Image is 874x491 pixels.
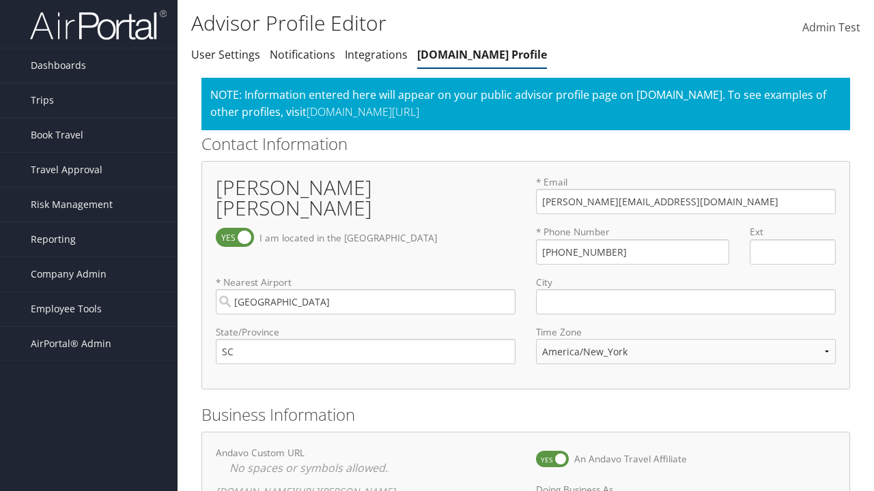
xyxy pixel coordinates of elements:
span: Reporting [31,222,76,256]
span: Book Travel [31,118,83,152]
input: jane.doe@andavovacations.com [536,189,836,214]
label: * Nearest Airport [216,276,516,289]
a: Admin Test [802,7,860,49]
label: * Email [536,175,836,189]
label: An Andavo Travel Affiliate [569,446,687,472]
label: Time Zone [536,325,836,339]
label: Andavo Custom URL [216,446,516,460]
span: Trips [31,83,54,117]
a: User Settings [191,47,260,62]
h1: Advisor Profile Editor [191,9,637,38]
label: Ext [750,225,836,239]
img: airportal-logo.png [30,9,167,41]
label: * Phone Number [536,225,729,239]
span: AirPortal® Admin [31,327,111,361]
label: City [536,276,836,289]
span: Company Admin [31,257,107,291]
label: I am located in the [GEOGRAPHIC_DATA] [254,225,437,251]
a: [DOMAIN_NAME] Profile [417,47,547,62]
h1: [PERSON_NAME] [PERSON_NAME] [216,177,516,218]
a: Notifications [270,47,335,62]
span: Employee Tools [31,292,102,326]
h2: Contact Information [201,132,850,155]
p: NOTE: Information entered here will appear on your public advisor profile page on [DOMAIN_NAME]. ... [210,87,841,121]
label: State/Province [216,325,516,339]
label: No spaces or symbols allowed. [216,460,516,476]
a: [DOMAIN_NAME][URL] [307,104,419,119]
h2: Business Information [201,403,850,426]
input: ( ) - [536,239,729,265]
a: Integrations [345,47,408,62]
span: Dashboards [31,48,86,83]
span: Risk Management [31,188,113,222]
span: Travel Approval [31,153,102,187]
span: Admin Test [802,20,860,35]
